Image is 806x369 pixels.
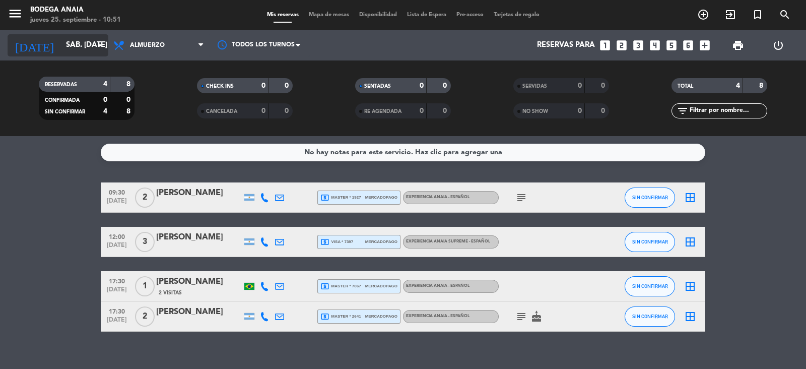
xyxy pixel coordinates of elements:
i: looks_5 [665,39,678,52]
span: mercadopago [365,238,397,245]
strong: 4 [103,81,107,88]
span: SENTADAS [364,84,391,89]
span: 17:30 [104,305,129,317]
i: subject [515,311,527,323]
span: visa * 7397 [320,237,353,247]
strong: 0 [420,82,424,89]
span: SIN CONFIRMAR [632,195,668,200]
span: master * 1927 [320,193,361,202]
strong: 0 [601,107,607,114]
strong: 4 [736,82,740,89]
div: jueves 25. septiembre - 10:51 [30,15,121,25]
strong: 0 [443,82,449,89]
strong: 0 [578,82,582,89]
span: Mapa de mesas [304,12,354,18]
span: master * 7067 [320,282,361,291]
span: 09:30 [104,186,129,198]
span: 12:00 [104,230,129,242]
i: [DATE] [8,34,61,56]
span: 3 [135,232,155,252]
span: CONFIRMADA [45,98,80,103]
strong: 8 [126,108,132,115]
strong: 8 [126,81,132,88]
i: local_atm [320,237,329,247]
strong: 0 [601,82,607,89]
i: border_all [684,311,696,323]
strong: 0 [285,82,291,89]
span: RE AGENDADA [364,109,401,114]
span: print [732,39,744,51]
i: add_box [698,39,711,52]
i: search [779,9,791,21]
span: EXPERIENCIA ANAIA - ESPAÑOL [406,284,469,288]
span: SIN CONFIRMAR [632,239,668,244]
span: EXPERIENCIA ANAIA - ESPAÑOL [406,314,469,318]
button: SIN CONFIRMAR [625,188,675,208]
i: looks_two [615,39,628,52]
span: Lista de Espera [402,12,451,18]
strong: 4 [103,108,107,115]
span: [DATE] [104,317,129,328]
i: border_all [684,192,696,204]
strong: 0 [578,107,582,114]
span: [DATE] [104,242,129,254]
strong: 0 [443,107,449,114]
i: looks_one [598,39,612,52]
i: filter_list [677,105,689,117]
div: [PERSON_NAME] [156,275,242,288]
span: mercadopago [365,194,397,201]
span: Pre-acceso [451,12,489,18]
i: subject [515,192,527,204]
i: border_all [684,236,696,248]
span: 2 [135,306,155,327]
span: EXPERIENCIA ANAIA SUPREME - ESPAÑOL [406,239,490,243]
div: [PERSON_NAME] [156,187,242,200]
i: add_circle_outline [697,9,709,21]
span: 2 Visitas [159,289,182,297]
i: local_atm [320,282,329,291]
span: 17:30 [104,275,129,286]
i: menu [8,6,23,21]
div: [PERSON_NAME] [156,305,242,319]
strong: 0 [285,107,291,114]
span: Almuerzo [130,42,165,49]
span: 2 [135,188,155,208]
button: SIN CONFIRMAR [625,232,675,252]
span: Reservas para [537,41,595,50]
strong: 0 [126,96,132,103]
span: master * 2641 [320,312,361,321]
i: border_all [684,280,696,292]
span: mercadopago [365,313,397,320]
span: SERVIDAS [522,84,547,89]
span: mercadopago [365,283,397,289]
strong: 8 [759,82,765,89]
i: arrow_drop_down [94,39,106,51]
strong: 0 [261,107,265,114]
i: power_settings_new [772,39,784,51]
button: menu [8,6,23,25]
span: RESERVADAS [45,82,77,87]
span: Tarjetas de regalo [489,12,545,18]
span: SIN CONFIRMAR [45,109,85,114]
span: TOTAL [678,84,693,89]
span: [DATE] [104,286,129,298]
span: CHECK INS [206,84,234,89]
i: looks_4 [648,39,661,52]
span: CANCELADA [206,109,237,114]
i: local_atm [320,193,329,202]
span: [DATE] [104,198,129,209]
span: NO SHOW [522,109,548,114]
span: Mis reservas [262,12,304,18]
i: cake [530,311,543,323]
i: looks_6 [682,39,695,52]
i: local_atm [320,312,329,321]
div: No hay notas para este servicio. Haz clic para agregar una [304,147,502,158]
span: EXPERIENCIA ANAIA - ESPAÑOL [406,195,469,199]
div: LOG OUT [758,30,798,60]
i: looks_3 [632,39,645,52]
i: exit_to_app [724,9,736,21]
button: SIN CONFIRMAR [625,306,675,327]
span: 1 [135,276,155,296]
div: Bodega Anaia [30,5,121,15]
div: [PERSON_NAME] [156,231,242,244]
